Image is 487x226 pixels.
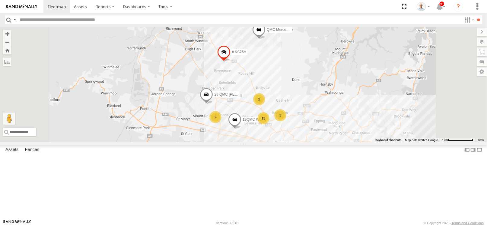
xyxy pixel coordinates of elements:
label: Search Filter Options [462,15,475,24]
span: 5 km [441,138,448,142]
label: Measure [3,57,11,66]
div: 13 [257,112,269,124]
div: Version: 308.01 [216,221,239,225]
div: 2 [253,93,265,105]
button: Zoom in [3,30,11,38]
img: rand-logo.svg [6,5,37,9]
span: 19QMC Workshop [243,118,272,122]
label: Map Settings [477,67,487,76]
button: Map Scale: 5 km per 79 pixels [440,138,475,142]
span: 28 QMC [PERSON_NAME] [214,93,259,97]
a: Terms and Conditions [452,221,484,225]
label: Fences [22,146,42,154]
div: © Copyright 2025 - [424,221,484,225]
i: ? [454,2,463,11]
button: Zoom Home [3,46,11,54]
label: Hide Summary Table [476,145,482,154]
label: Assets [2,146,21,154]
button: Keyboard shortcuts [375,138,401,142]
label: Dock Summary Table to the Right [470,145,476,154]
div: 3 [274,109,286,121]
div: Kurt Byers [415,2,432,11]
button: Drag Pegman onto the map to open Street View [3,113,15,125]
label: Dock Summary Table to the Left [464,145,470,154]
a: Terms (opens in new tab) [478,139,484,141]
span: QMC Mercedes [267,28,292,32]
label: Search Query [13,15,18,24]
span: Map data ©2025 Google [405,138,438,142]
div: 2 [209,111,221,123]
a: Visit our Website [3,220,31,226]
span: # KS75A [232,50,246,54]
button: Zoom out [3,38,11,46]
